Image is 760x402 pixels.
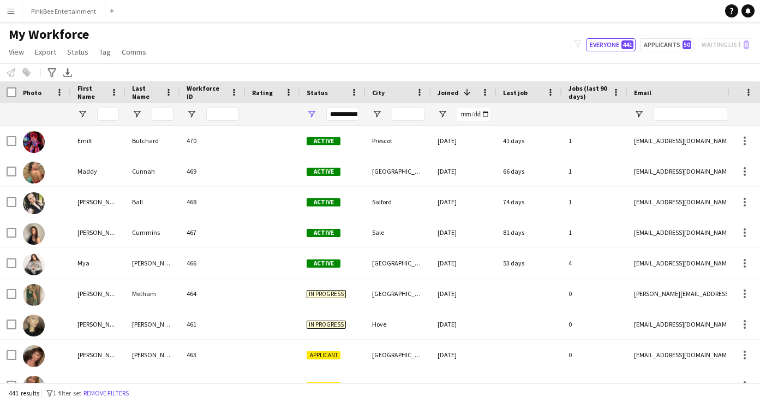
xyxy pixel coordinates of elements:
div: Maddy [71,156,125,186]
span: Applicant [307,351,340,359]
span: Active [307,168,340,176]
span: Last job [503,88,528,97]
button: Open Filter Menu [77,109,87,119]
div: 466 [180,248,246,278]
div: 0 [562,340,627,370]
div: 4 [562,248,627,278]
div: [DATE] [431,248,496,278]
div: [PERSON_NAME] [125,340,180,370]
a: Tag [95,45,115,59]
img: Maddy Cunnah [23,162,45,184]
input: First Name Filter Input [97,108,119,121]
div: [DATE] [431,187,496,217]
button: Open Filter Menu [438,109,447,119]
input: Workforce ID Filter Input [206,108,239,121]
span: First Name [77,84,106,100]
div: 467 [180,217,246,247]
div: [DATE] [431,309,496,339]
div: Sale [366,217,431,247]
span: View [9,47,24,57]
div: [DATE] [431,217,496,247]
div: Mya [71,248,125,278]
div: Hove [366,309,431,339]
a: Status [63,45,93,59]
img: Jade Hopper [23,315,45,336]
img: Harriet Metham [23,284,45,306]
input: Last Name Filter Input [152,108,173,121]
div: Butchard [125,126,180,156]
button: Open Filter Menu [634,109,644,119]
span: Status [67,47,88,57]
img: Lara-Jayne Ball [23,192,45,214]
div: 469 [180,156,246,186]
img: Mya Edralin [23,253,45,275]
div: 1 [562,156,627,186]
div: [GEOGRAPHIC_DATA] [366,156,431,186]
div: 53 days [496,248,562,278]
span: City [372,88,385,97]
span: Joined [438,88,459,97]
div: 0 [562,279,627,309]
span: Last Name [132,84,160,100]
div: 464 [180,279,246,309]
span: Workforce ID [187,84,226,100]
img: Emilt Butchard [23,131,45,153]
div: 66 days [496,156,562,186]
div: Braintree [366,370,431,400]
span: Status [307,88,328,97]
span: 441 [621,40,633,49]
div: 81 days [496,217,562,247]
div: [PERSON_NAME] [71,187,125,217]
button: Open Filter Menu [307,109,316,119]
span: Active [307,137,340,145]
div: 74 days [496,187,562,217]
span: Jobs (last 90 days) [568,84,608,100]
span: Active [307,229,340,237]
div: [PERSON_NAME] [125,248,180,278]
div: [DATE] [431,279,496,309]
a: Export [31,45,61,59]
span: 1 filter set [53,389,81,397]
div: 470 [180,126,246,156]
button: PinkBee Entertainment [22,1,105,22]
span: 50 [683,40,691,49]
div: Metham [125,279,180,309]
div: Salford [366,187,431,217]
button: Remove filters [81,387,131,399]
div: [PERSON_NAME] [71,340,125,370]
input: City Filter Input [392,108,424,121]
img: Rebekah Martin [23,376,45,398]
div: 461 [180,309,246,339]
div: Emilt [71,126,125,156]
span: In progress [307,321,346,329]
div: [PERSON_NAME] [71,279,125,309]
button: Applicants50 [640,38,693,51]
div: [DATE] [431,370,496,400]
input: Joined Filter Input [457,108,490,121]
span: Comms [122,47,146,57]
div: 1 [562,187,627,217]
span: Applicant [307,382,340,390]
img: Jamie Irwin [23,345,45,367]
div: Prescot [366,126,431,156]
div: Cummins [125,217,180,247]
span: Photo [23,88,41,97]
span: Tag [99,47,111,57]
div: 463 [180,340,246,370]
div: [PERSON_NAME] [125,309,180,339]
div: Cunnah [125,156,180,186]
div: 468 [180,187,246,217]
span: In progress [307,290,346,298]
span: Export [35,47,56,57]
div: 0 [562,370,627,400]
app-action-btn: Advanced filters [45,66,58,79]
div: [DATE] [431,126,496,156]
div: 465 [180,370,246,400]
div: [DATE] [431,340,496,370]
button: Open Filter Menu [372,109,382,119]
div: [PERSON_NAME] [71,370,125,400]
div: [GEOGRAPHIC_DATA] [366,248,431,278]
div: 41 days [496,126,562,156]
div: [GEOGRAPHIC_DATA] [366,279,431,309]
span: Email [634,88,651,97]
